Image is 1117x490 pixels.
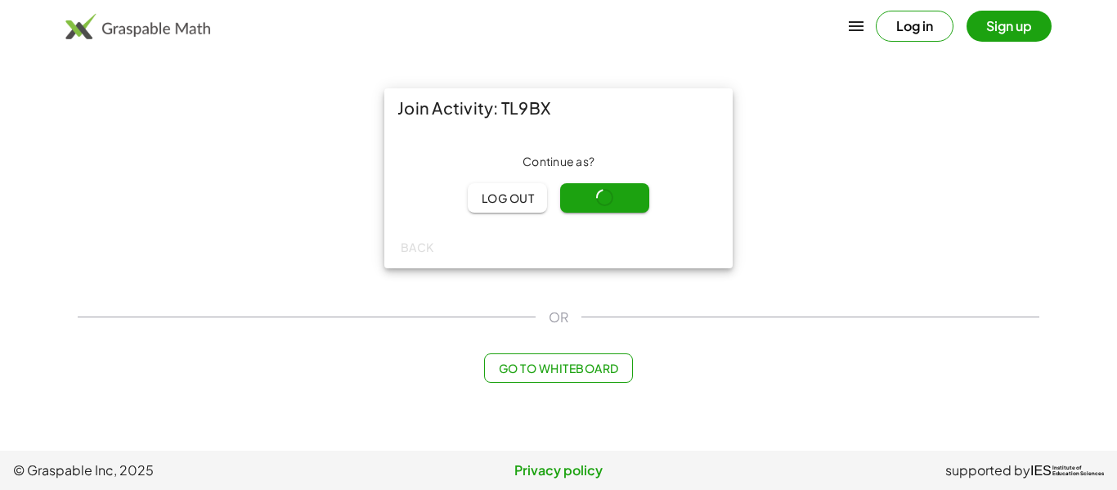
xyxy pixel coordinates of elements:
button: Go to Whiteboard [484,353,632,383]
div: Continue as ? [397,154,720,170]
button: Sign up [967,11,1052,42]
span: supported by [945,461,1030,480]
span: Institute of Education Sciences [1052,465,1104,477]
a: IESInstitute ofEducation Sciences [1030,461,1104,480]
span: Go to Whiteboard [498,361,618,375]
span: IES [1030,463,1052,479]
span: OR [549,308,568,327]
div: Join Activity: TL9BX [384,88,733,128]
button: Log out [468,183,547,213]
a: Privacy policy [377,461,741,480]
span: © Graspable Inc, 2025 [13,461,377,480]
span: Log out [481,191,534,205]
button: Log in [876,11,953,42]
